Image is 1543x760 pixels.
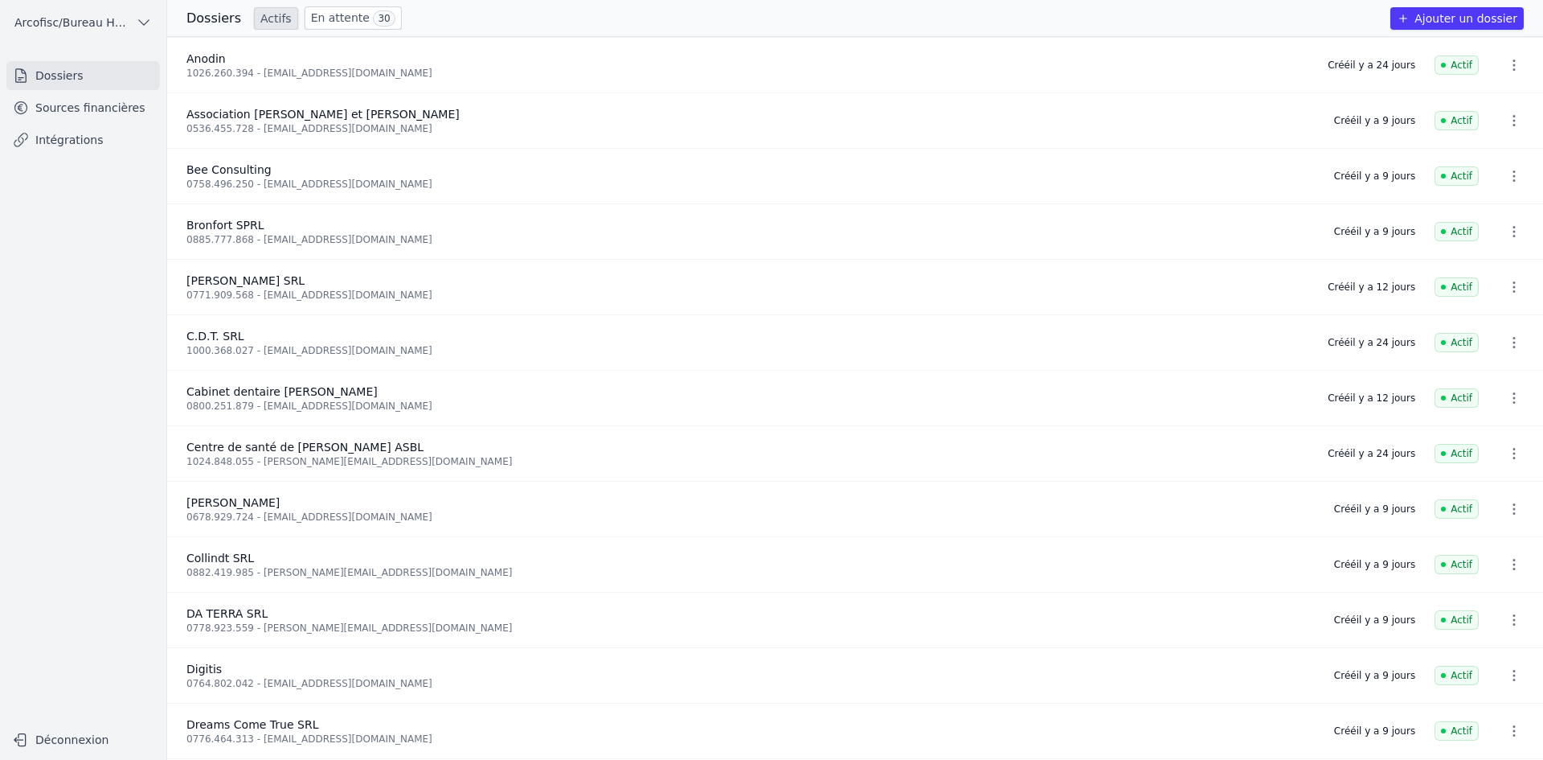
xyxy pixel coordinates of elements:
span: Anodin [186,52,226,65]
div: Créé il y a 24 jours [1328,59,1415,72]
span: Actif [1435,277,1479,297]
span: Actif [1435,499,1479,519]
span: Centre de santé de [PERSON_NAME] ASBL [186,441,424,454]
span: Actif [1435,721,1479,741]
div: 0758.496.250 - [EMAIL_ADDRESS][DOMAIN_NAME] [186,178,1315,191]
div: Créé il y a 9 jours [1334,725,1415,737]
a: Intégrations [6,125,160,154]
span: Actif [1435,610,1479,630]
span: 30 [373,10,395,27]
button: Déconnexion [6,727,160,753]
div: 0536.455.728 - [EMAIL_ADDRESS][DOMAIN_NAME] [186,122,1315,135]
div: Créé il y a 24 jours [1328,336,1415,349]
span: Actif [1435,388,1479,408]
div: 0778.923.559 - [PERSON_NAME][EMAIL_ADDRESS][DOMAIN_NAME] [186,622,1315,635]
div: 0776.464.313 - [EMAIL_ADDRESS][DOMAIN_NAME] [186,733,1315,746]
span: Collindt SRL [186,552,254,565]
div: 0882.419.985 - [PERSON_NAME][EMAIL_ADDRESS][DOMAIN_NAME] [186,566,1315,579]
span: Actif [1435,55,1479,75]
div: Créé il y a 12 jours [1328,281,1415,294]
span: Actif [1435,111,1479,130]
span: Actif [1435,222,1479,241]
div: Créé il y a 24 jours [1328,447,1415,460]
h3: Dossiers [186,9,241,28]
span: Bee Consulting [186,163,272,176]
span: Actif [1435,444,1479,463]
span: [PERSON_NAME] [186,496,280,509]
button: Arcofisc/Bureau Haot [6,10,160,35]
div: 0885.777.868 - [EMAIL_ADDRESS][DOMAIN_NAME] [186,233,1315,246]
span: Actif [1435,555,1479,574]
div: 1000.368.027 - [EMAIL_ADDRESS][DOMAIN_NAME] [186,344,1308,357]
a: Dossiers [6,61,160,90]
div: Créé il y a 12 jours [1328,392,1415,405]
span: Digitis [186,663,222,676]
div: Créé il y a 9 jours [1334,225,1415,238]
span: Actif [1435,666,1479,685]
div: Créé il y a 9 jours [1334,503,1415,516]
div: Créé il y a 9 jours [1334,558,1415,571]
a: En attente 30 [305,6,402,30]
div: Créé il y a 9 jours [1334,114,1415,127]
span: Arcofisc/Bureau Haot [14,14,129,31]
span: Dreams Come True SRL [186,718,318,731]
div: 1026.260.394 - [EMAIL_ADDRESS][DOMAIN_NAME] [186,67,1308,80]
div: 0678.929.724 - [EMAIL_ADDRESS][DOMAIN_NAME] [186,511,1315,524]
span: C.D.T. SRL [186,330,244,343]
span: Actif [1435,333,1479,352]
span: Cabinet dentaire [PERSON_NAME] [186,385,378,398]
a: Actifs [254,7,298,30]
div: 0764.802.042 - [EMAIL_ADDRESS][DOMAIN_NAME] [186,677,1315,690]
div: Créé il y a 9 jours [1334,669,1415,682]
div: Créé il y a 9 jours [1334,170,1415,183]
div: 0800.251.879 - [EMAIL_ADDRESS][DOMAIN_NAME] [186,400,1308,413]
div: 1024.848.055 - [PERSON_NAME][EMAIL_ADDRESS][DOMAIN_NAME] [186,455,1308,468]
span: [PERSON_NAME] SRL [186,274,305,287]
span: DA TERRA SRL [186,607,268,620]
span: Association [PERSON_NAME] et [PERSON_NAME] [186,108,460,121]
span: Bronfort SPRL [186,219,264,232]
button: Ajouter un dossier [1390,7,1524,30]
div: 0771.909.568 - [EMAIL_ADDRESS][DOMAIN_NAME] [186,289,1308,302]
a: Sources financières [6,93,160,122]
span: Actif [1435,166,1479,186]
div: Créé il y a 9 jours [1334,614,1415,626]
